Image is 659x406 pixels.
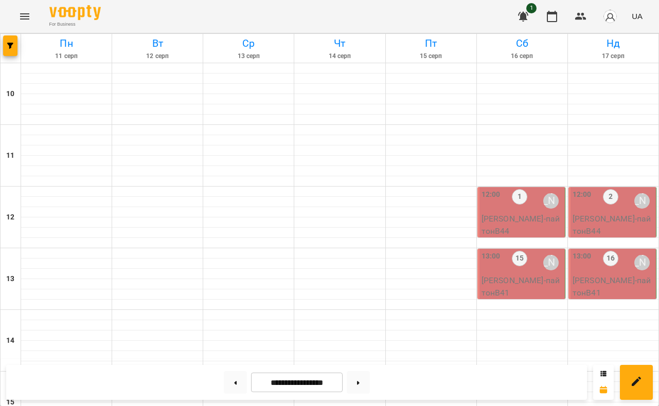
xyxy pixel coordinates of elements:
h6: Ср [205,35,292,51]
h6: 15 серп [387,51,475,61]
h6: Сб [478,35,566,51]
h6: 10 [6,88,14,100]
h6: Пт [387,35,475,51]
h6: Пн [23,35,110,51]
label: 1 [512,189,527,205]
h6: 12 [6,212,14,223]
p: [PERSON_NAME] - пайтонВ44 [573,213,654,237]
h6: Нд [569,35,657,51]
div: Володимир Ярошинський [634,193,650,209]
h6: Вт [114,35,201,51]
label: 15 [512,251,527,266]
h6: 13 [6,273,14,285]
span: 1 [526,3,537,13]
h6: 11 [6,150,14,161]
label: 13:00 [482,251,501,262]
button: Menu [12,4,37,29]
div: Володимир Ярошинський [634,255,650,270]
h6: 16 серп [478,51,566,61]
span: For Business [49,21,101,28]
label: 13:00 [573,251,592,262]
h6: 11 серп [23,51,110,61]
button: UA [628,7,647,26]
label: 12:00 [482,189,501,200]
p: [PERSON_NAME] - пайтонВ44 [482,213,563,237]
h6: 14 [6,335,14,346]
p: [PERSON_NAME] - пайтонВ41 [573,274,654,299]
p: [PERSON_NAME] - пайтонВ41 [482,274,563,299]
h6: 17 серп [569,51,657,61]
div: Володимир Ярошинський [543,193,559,209]
label: 12:00 [573,189,592,200]
h6: 12 серп [114,51,201,61]
h6: 13 серп [205,51,292,61]
label: 16 [603,251,618,266]
label: 2 [603,189,618,205]
img: Voopty Logo [49,5,101,20]
img: avatar_s.png [603,9,617,24]
div: Володимир Ярошинський [543,255,559,270]
h6: 14 серп [296,51,383,61]
h6: Чт [296,35,383,51]
span: UA [632,11,643,22]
